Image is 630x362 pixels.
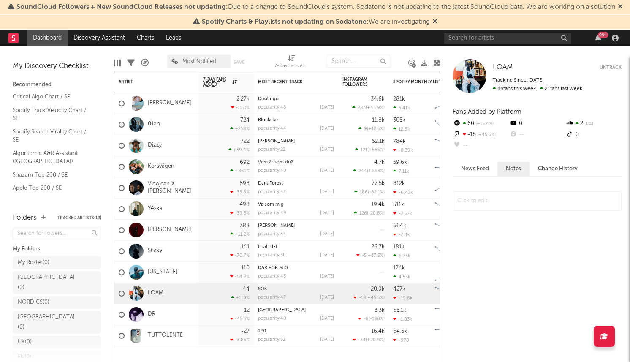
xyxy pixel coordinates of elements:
div: My Folders [13,244,101,254]
a: Y4ska [148,205,163,212]
div: 20.9k [371,286,385,292]
span: Fans Added by Platform [453,109,521,115]
div: Vem är som du? [258,160,334,165]
button: Untrack [600,63,622,72]
div: Artist [119,79,182,84]
div: Dark Forest [258,181,334,186]
span: +15.4 % [474,122,494,126]
button: Tracked Artists(12) [57,216,101,220]
div: +59.4 % [228,147,250,152]
a: Critical Algo Chart / SE [13,92,93,101]
div: 174k [393,265,405,271]
div: -54.2 % [230,274,250,279]
div: 60 [453,118,509,129]
div: -6.43k [393,190,413,195]
div: 12 [244,308,250,313]
div: 64.5k [393,329,407,334]
svg: Chart title [431,177,469,199]
div: -11.8 % [231,105,250,110]
div: 3.3k [375,308,385,313]
div: 7-Day Fans Added (7-Day Fans Added) [274,51,308,75]
div: [DATE] [320,253,334,258]
a: 01an [148,121,160,128]
a: Recommended For You [13,197,93,206]
span: -34 [358,338,366,343]
div: UK ( 0 ) [18,337,32,347]
a: Discovery Assistant [68,30,131,46]
a: Dashboard [27,30,68,46]
div: [DATE] [320,147,334,152]
div: 498 [239,202,250,207]
span: Dismiss [432,19,437,25]
div: -70.7 % [230,253,250,258]
div: 62.1k [372,139,385,144]
div: popularity: 57 [258,232,285,237]
span: +45.5 % [367,296,383,300]
span: Spotify Charts & Playlists not updating on Sodatone [202,19,367,25]
span: +45.9 % [367,106,383,110]
div: My Discovery Checklist [13,61,101,71]
div: Duolingo [258,97,334,101]
div: popularity: 47 [258,295,286,300]
span: +37.5 % [368,253,383,258]
div: +258 % [230,126,250,131]
input: Search... [327,55,390,68]
div: Folders [13,213,37,223]
div: [GEOGRAPHIC_DATA] ( 0 ) [18,312,77,332]
span: +12.5 % [368,127,383,131]
div: [DATE] [320,105,334,110]
button: News Feed [453,162,497,176]
span: 283 [358,106,366,110]
div: -45.5 % [230,316,250,321]
div: Filters [127,51,135,75]
div: Instagram Followers [342,77,372,87]
div: 110 [241,265,250,271]
a: Spotify Track Velocity Chart / SE [13,106,93,123]
span: Dismiss [618,4,623,11]
a: Shazam Top 200 / SE [13,170,93,180]
a: [PERSON_NAME] [258,223,295,228]
div: [DATE] [320,232,334,237]
div: HIGHLIFE [258,245,334,249]
span: LOAM [493,64,513,71]
div: [DATE] [320,126,334,131]
div: ( ) [352,105,385,110]
a: Sticky [148,248,162,255]
div: [DATE] [320,295,334,300]
div: Most Recent Track [258,79,321,84]
div: popularity: 48 [258,105,286,110]
div: -1.03k [393,316,412,322]
div: [DATE] [320,169,334,173]
div: popularity: 40 [258,169,286,173]
span: SoundCloud Followers + New SoundCloud Releases not updating [16,4,226,11]
a: Dizzy [148,142,162,149]
a: Korsvägen [148,163,174,170]
div: -7.4k [393,232,410,237]
div: 281k [393,96,405,102]
div: 7-Day Fans Added (7-Day Fans Added) [274,61,308,71]
div: 305k [393,117,405,123]
span: 121 [361,148,367,152]
div: 26.7k [371,244,385,250]
div: -2.57k [393,211,412,216]
div: -19.8k [393,295,413,301]
button: Notes [497,162,530,176]
div: popularity: 32 [258,338,285,342]
a: HIGHLIFE [258,245,278,249]
div: -27 [241,329,250,334]
svg: Chart title [431,156,469,177]
span: 44 fans this week [493,86,536,91]
a: NORDICS(0) [13,296,101,309]
div: -978 [393,338,409,343]
div: -3.85 % [230,337,250,343]
a: My Roster(0) [13,256,101,269]
div: 2 [565,118,622,129]
div: ( ) [354,210,385,216]
div: ( ) [354,189,385,195]
div: 692 [240,160,250,165]
div: Juri Han [258,139,334,144]
a: UK(0) [13,336,101,348]
div: [DATE] [320,190,334,194]
div: [DATE] [320,211,334,215]
div: popularity: 43 [258,274,286,279]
